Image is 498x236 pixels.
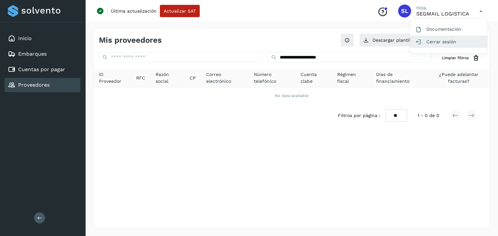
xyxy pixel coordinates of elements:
[18,66,65,72] a: Cuentas por pagar
[18,82,50,88] a: Proveedores
[18,35,32,41] a: Inicio
[410,23,487,35] div: Documentación
[410,36,487,48] div: Cerrar sesión
[5,78,80,92] div: Proveedores
[5,31,80,46] div: Inicio
[5,47,80,61] div: Embarques
[5,62,80,77] div: Cuentas por pagar
[18,51,47,57] a: Embarques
